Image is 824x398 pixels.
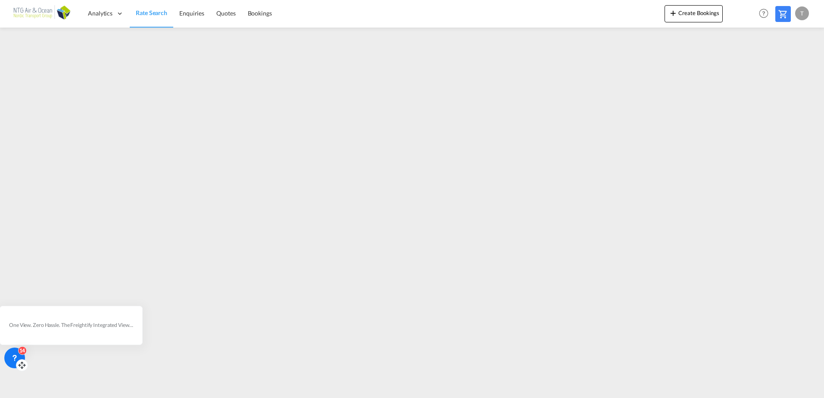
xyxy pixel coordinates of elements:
div: T [795,6,809,20]
span: Rate Search [136,9,167,16]
span: Quotes [216,9,235,17]
md-icon: icon-plus 400-fg [668,8,678,18]
span: Help [756,6,771,21]
span: Enquiries [179,9,204,17]
button: icon-plus 400-fgCreate Bookings [665,5,723,22]
img: af31b1c0b01f11ecbc353f8e72265e29.png [13,4,71,23]
span: Bookings [248,9,272,17]
span: Analytics [88,9,112,18]
div: Help [756,6,775,22]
